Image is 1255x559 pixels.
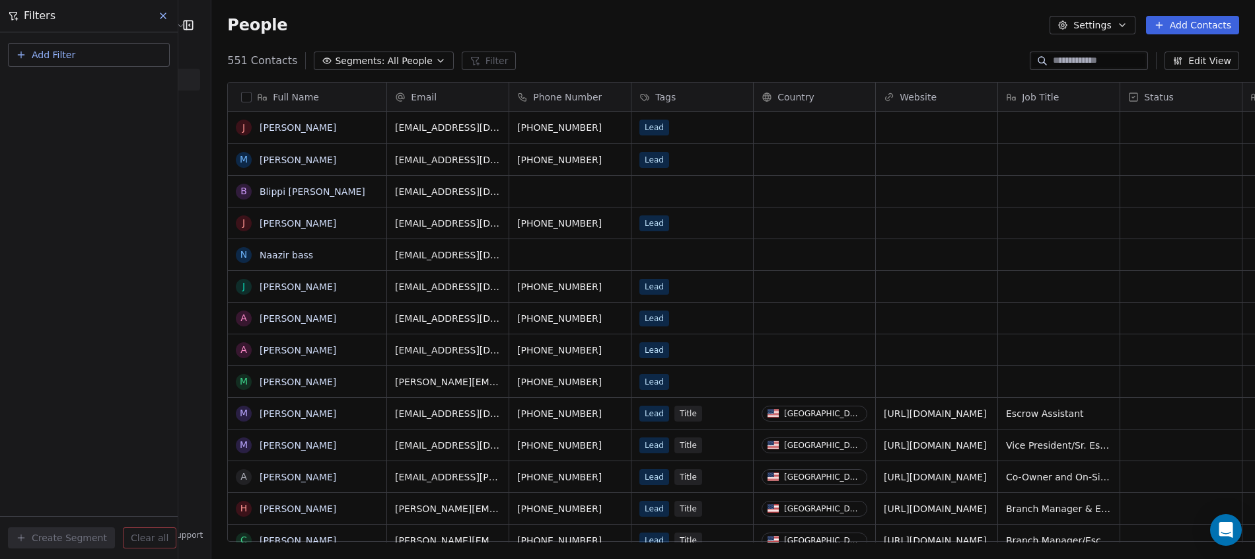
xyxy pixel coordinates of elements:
[884,535,987,546] a: [URL][DOMAIN_NAME]
[517,470,623,484] span: [PHONE_NUMBER]
[1006,502,1112,515] span: Branch Manager & Escrow Officer
[674,406,702,422] span: Title
[639,152,669,168] span: Lead
[260,377,336,387] a: [PERSON_NAME]
[242,216,245,230] div: J
[1006,470,1112,484] span: Co-Owner and On-Site Manager and Escrow Officer
[227,53,297,69] span: 551 Contacts
[387,83,509,111] div: Email
[240,343,247,357] div: A
[240,406,248,420] div: M
[260,186,365,197] a: Blippi [PERSON_NAME]
[1006,407,1112,420] span: Escrow Assistant
[1006,439,1112,452] span: Vice President/Sr. Escrow Officer
[884,472,987,482] a: [URL][DOMAIN_NAME]
[260,218,336,229] a: [PERSON_NAME]
[517,280,623,293] span: [PHONE_NUMBER]
[395,439,501,452] span: [EMAIL_ADDRESS][DOMAIN_NAME]
[387,54,432,68] span: All People
[631,83,753,111] div: Tags
[639,501,669,517] span: Lead
[227,15,287,35] span: People
[1022,91,1059,104] span: Job Title
[639,215,669,231] span: Lead
[674,501,702,517] span: Title
[260,250,313,260] a: Naazir bass
[260,503,336,514] a: [PERSON_NAME]
[395,280,501,293] span: [EMAIL_ADDRESS][DOMAIN_NAME]
[509,83,631,111] div: Phone Number
[242,279,245,293] div: j
[884,503,987,514] a: [URL][DOMAIN_NAME]
[260,313,336,324] a: [PERSON_NAME]
[1144,91,1174,104] span: Status
[1050,16,1135,34] button: Settings
[335,54,384,68] span: Segments:
[395,185,501,198] span: [EMAIL_ADDRESS][DOMAIN_NAME]
[784,409,861,418] div: [GEOGRAPHIC_DATA]
[674,533,702,548] span: Title
[260,440,336,451] a: [PERSON_NAME]
[777,91,814,104] span: Country
[240,502,248,515] div: H
[639,469,669,485] span: Lead
[260,122,336,133] a: [PERSON_NAME]
[273,91,319,104] span: Full Name
[884,408,987,419] a: [URL][DOMAIN_NAME]
[517,407,623,420] span: [PHONE_NUMBER]
[517,312,623,325] span: [PHONE_NUMBER]
[674,469,702,485] span: Title
[639,279,669,295] span: Lead
[240,248,247,262] div: N
[228,83,386,111] div: Full Name
[876,83,997,111] div: Website
[754,83,875,111] div: Country
[639,311,669,326] span: Lead
[517,439,623,452] span: [PHONE_NUMBER]
[517,217,623,230] span: [PHONE_NUMBER]
[517,502,623,515] span: [PHONE_NUMBER]
[240,470,247,484] div: A
[395,534,501,547] span: [PERSON_NAME][EMAIL_ADDRESS][PERSON_NAME][DOMAIN_NAME]
[1210,514,1242,546] div: Open Intercom Messenger
[533,91,602,104] span: Phone Number
[639,406,669,422] span: Lead
[784,504,861,513] div: [GEOGRAPHIC_DATA]
[260,345,336,355] a: [PERSON_NAME]
[784,441,861,450] div: [GEOGRAPHIC_DATA]
[260,472,336,482] a: [PERSON_NAME]
[462,52,517,70] button: Filter
[240,153,248,167] div: M
[395,407,501,420] span: [EMAIL_ADDRESS][DOMAIN_NAME]
[639,374,669,390] span: Lead
[900,91,937,104] span: Website
[395,121,501,134] span: [EMAIL_ADDRESS][DOMAIN_NAME]
[639,120,669,135] span: Lead
[395,344,501,357] span: [EMAIL_ADDRESS][DOMAIN_NAME]
[517,344,623,357] span: [PHONE_NUMBER]
[395,248,501,262] span: [EMAIL_ADDRESS][DOMAIN_NAME]
[784,472,861,482] div: [GEOGRAPHIC_DATA]
[260,281,336,292] a: [PERSON_NAME]
[998,83,1120,111] div: Job Title
[639,533,669,548] span: Lead
[240,438,248,452] div: M
[240,184,247,198] div: B
[260,535,336,546] a: [PERSON_NAME]
[639,437,669,453] span: Lead
[240,375,248,389] div: M
[1006,534,1112,547] span: Branch Manager/Escrow Officer
[517,375,623,389] span: [PHONE_NUMBER]
[784,536,861,545] div: [GEOGRAPHIC_DATA]
[517,534,623,547] span: [PHONE_NUMBER]
[1165,52,1239,70] button: Edit View
[395,470,501,484] span: [EMAIL_ADDRESS][PERSON_NAME][DOMAIN_NAME]
[240,311,247,325] div: A
[260,155,336,165] a: [PERSON_NAME]
[884,440,987,451] a: [URL][DOMAIN_NAME]
[1120,83,1242,111] div: Status
[242,121,245,135] div: J
[240,533,247,547] div: C
[517,121,623,134] span: [PHONE_NUMBER]
[395,153,501,167] span: [EMAIL_ADDRESS][DOMAIN_NAME]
